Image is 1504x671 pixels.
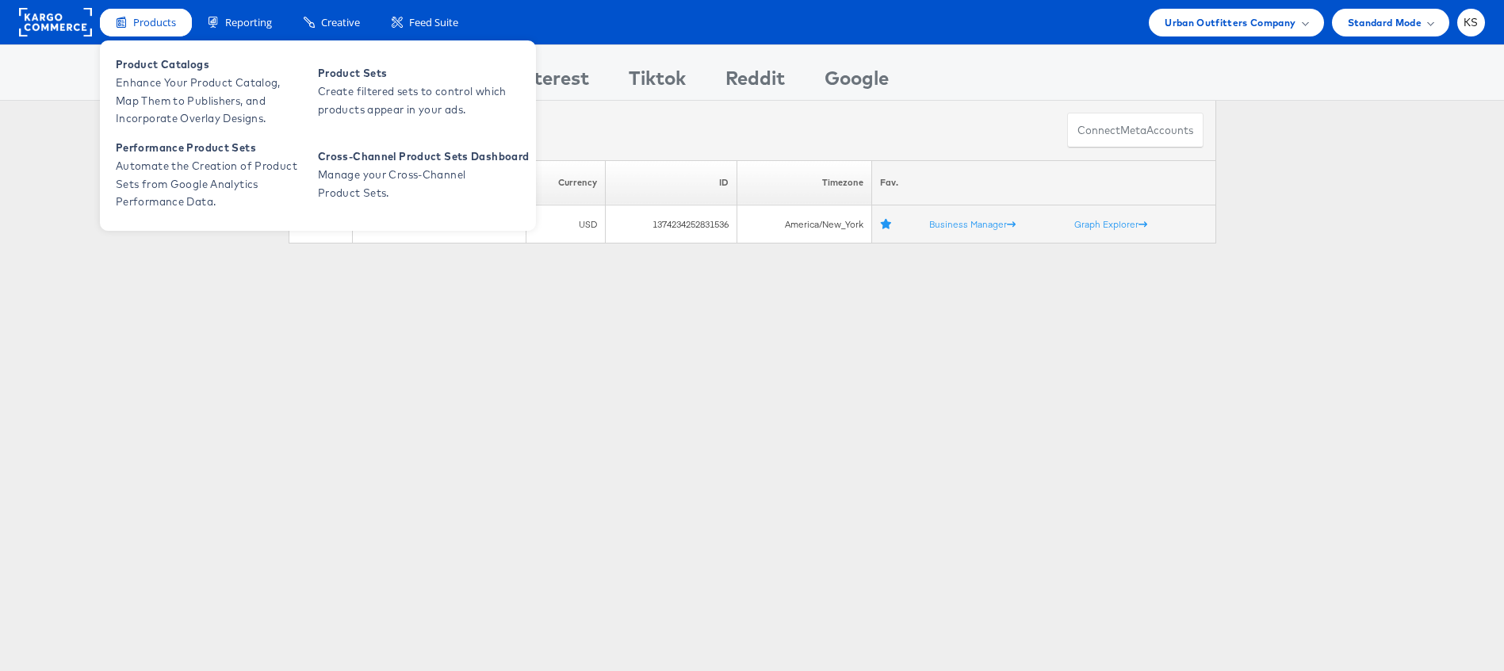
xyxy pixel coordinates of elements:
[605,205,737,243] td: 1374234252831536
[737,160,871,205] th: Timezone
[321,15,360,30] span: Creative
[1464,17,1479,28] span: KS
[605,160,737,205] th: ID
[116,56,306,74] span: Product Catalogs
[737,205,871,243] td: America/New_York
[318,64,508,82] span: Product Sets
[505,64,589,100] div: Pinterest
[1120,123,1146,138] span: meta
[225,15,272,30] span: Reporting
[108,52,310,132] a: Product Catalogs Enhance Your Product Catalog, Map Them to Publishers, and Incorporate Overlay De...
[1165,14,1295,31] span: Urban Outfitters Company
[526,205,605,243] td: USD
[310,52,512,132] a: Product Sets Create filtered sets to control which products appear in your ads.
[318,82,508,119] span: Create filtered sets to control which products appear in your ads.
[108,136,310,215] a: Performance Product Sets Automate the Creation of Product Sets from Google Analytics Performance ...
[526,160,605,205] th: Currency
[629,64,686,100] div: Tiktok
[1074,218,1147,230] a: Graph Explorer
[318,148,529,166] span: Cross-Channel Product Sets Dashboard
[310,136,533,215] a: Cross-Channel Product Sets Dashboard Manage your Cross-Channel Product Sets.
[1067,113,1204,148] button: ConnectmetaAccounts
[825,64,889,100] div: Google
[116,74,306,128] span: Enhance Your Product Catalog, Map Them to Publishers, and Incorporate Overlay Designs.
[133,15,176,30] span: Products
[929,218,1016,230] a: Business Manager
[318,166,508,202] span: Manage your Cross-Channel Product Sets.
[116,139,306,157] span: Performance Product Sets
[116,157,306,211] span: Automate the Creation of Product Sets from Google Analytics Performance Data.
[409,15,458,30] span: Feed Suite
[725,64,785,100] div: Reddit
[1348,14,1422,31] span: Standard Mode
